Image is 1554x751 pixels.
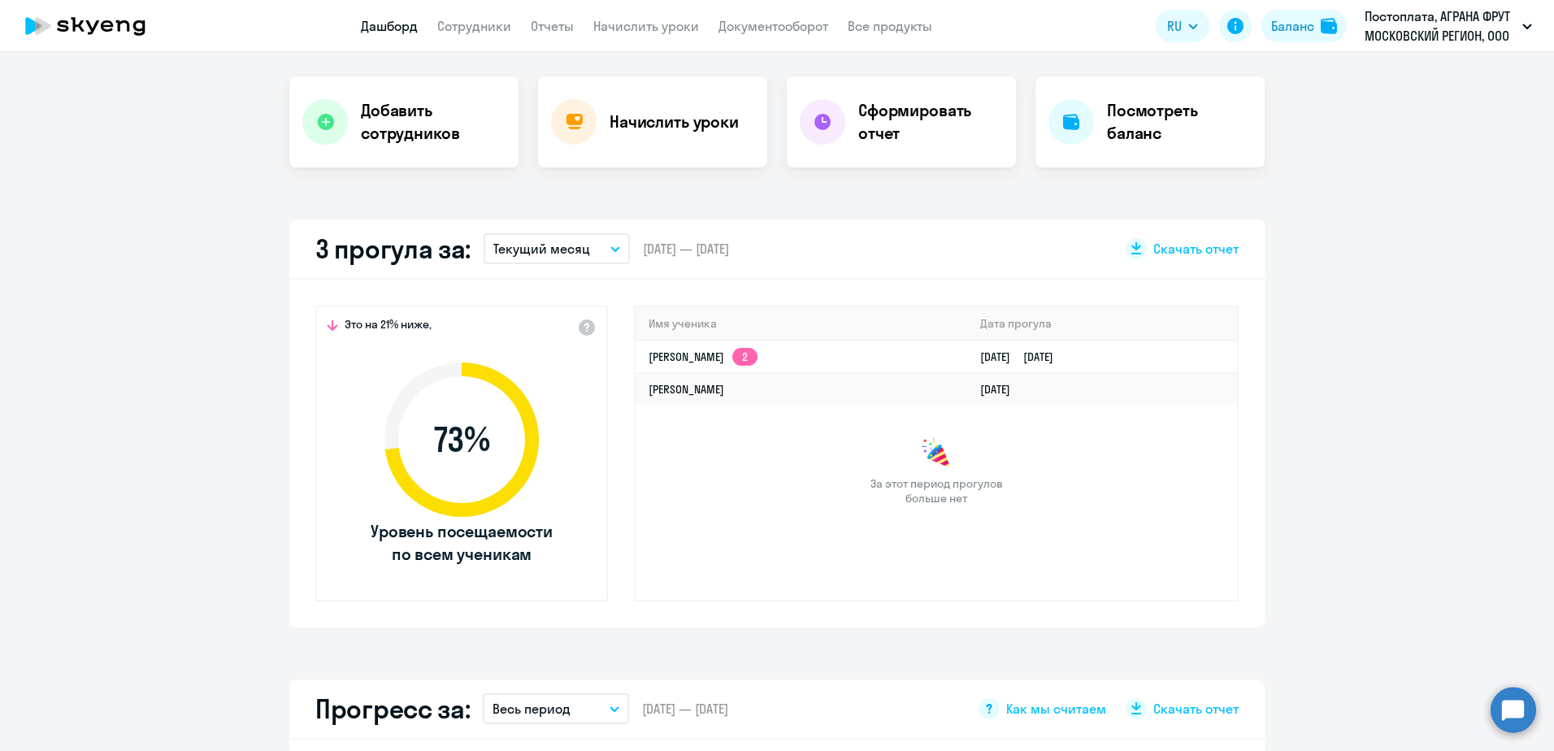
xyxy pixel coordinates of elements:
[1153,700,1239,718] span: Скачать отчет
[718,18,828,34] a: Документооборот
[642,700,728,718] span: [DATE] — [DATE]
[967,307,1237,341] th: Дата прогула
[593,18,699,34] a: Начислить уроки
[437,18,511,34] a: Сотрудники
[315,692,470,725] h2: Прогресс за:
[1153,240,1239,258] span: Скачать отчет
[643,240,729,258] span: [DATE] — [DATE]
[848,18,932,34] a: Все продукты
[1271,16,1314,36] div: Баланс
[980,349,1066,364] a: [DATE][DATE]
[980,382,1023,397] a: [DATE]
[368,520,555,566] span: Уровень посещаемости по всем ученикам
[649,349,757,364] a: [PERSON_NAME]2
[1356,7,1540,46] button: Постоплата, АГРАНА ФРУТ МОСКОВСКИЙ РЕГИОН, ООО
[1261,10,1347,42] button: Балансbalance
[315,232,471,265] h2: 3 прогула за:
[868,476,1005,506] span: За этот период прогулов больше нет
[368,420,555,459] span: 73 %
[531,18,574,34] a: Отчеты
[361,18,418,34] a: Дашборд
[732,348,757,366] app-skyeng-badge: 2
[858,99,1003,145] h4: Сформировать отчет
[345,317,432,336] span: Это на 21% ниже,
[636,307,967,341] th: Имя ученика
[493,239,590,258] p: Текущий месяц
[484,233,630,264] button: Текущий месяц
[1006,700,1106,718] span: Как мы считаем
[493,699,571,718] p: Весь период
[920,437,953,470] img: congrats
[610,111,739,133] h4: Начислить уроки
[1321,18,1337,34] img: balance
[649,382,724,397] a: [PERSON_NAME]
[1167,16,1182,36] span: RU
[1107,99,1252,145] h4: Посмотреть баланс
[361,99,506,145] h4: Добавить сотрудников
[1365,7,1516,46] p: Постоплата, АГРАНА ФРУТ МОСКОВСКИЙ РЕГИОН, ООО
[483,693,629,724] button: Весь период
[1156,10,1209,42] button: RU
